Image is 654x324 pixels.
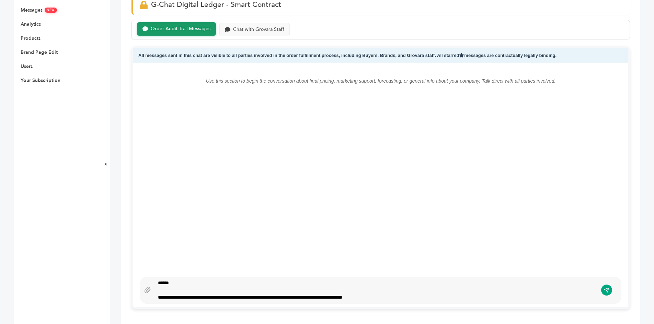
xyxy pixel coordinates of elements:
[147,77,615,85] p: Use this section to begin the conversation about final pricing, marketing support, forecasting, o...
[21,63,33,70] a: Users
[233,27,284,33] div: Chat with Grovara Staff
[21,49,58,56] a: Brand Page Edit
[21,35,41,41] a: Products
[21,7,57,13] a: MessagesNEW
[151,26,210,32] div: Order Audit Trail Messages
[21,21,41,27] a: Analytics
[45,8,57,13] span: NEW
[133,48,628,63] div: All messages sent in this chat are visible to all parties involved in the order fulfillment proce...
[21,77,60,84] a: Your Subscription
